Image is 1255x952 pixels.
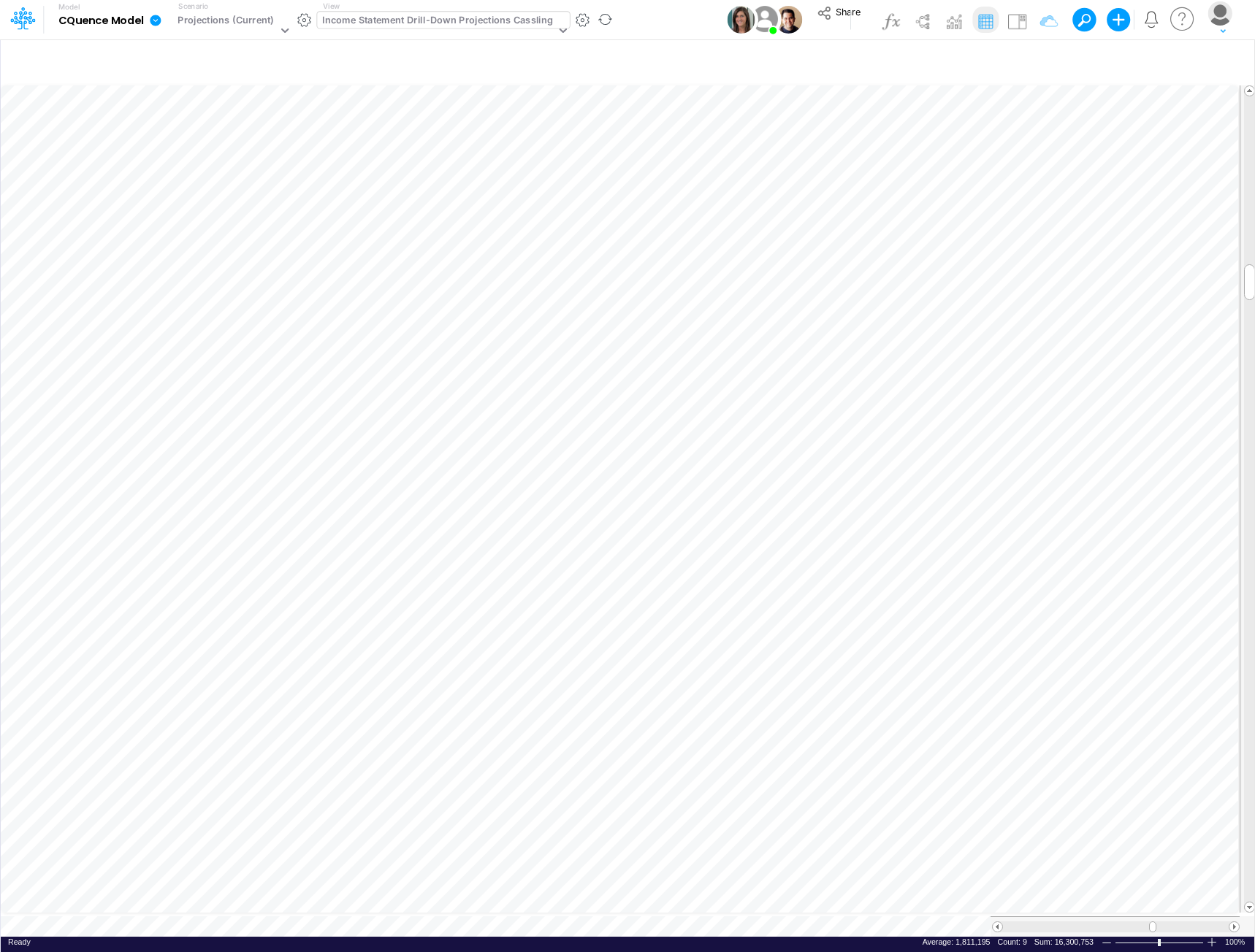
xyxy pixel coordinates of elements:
label: View [323,1,340,12]
div: Zoom In [1206,937,1218,948]
a: Notifications [1143,11,1159,28]
span: Ready [8,937,31,946]
div: In Ready mode [8,937,31,948]
div: Zoom level [1225,937,1247,948]
img: User Image Icon [728,6,755,34]
div: Zoom Out [1101,937,1113,948]
div: Average of selected cells [923,937,991,948]
label: Model [58,3,80,12]
button: Share [809,1,868,38]
span: Share [836,6,861,17]
span: 100% [1225,937,1247,948]
input: Type a title here [13,46,937,76]
div: Projections (Current) [178,13,273,30]
span: Average: 1,811,195 [923,937,991,946]
span: Count: 9 [998,937,1027,946]
span: Sum: 16,300,753 [1034,937,1094,946]
div: Zoom [1158,939,1161,946]
div: Zoom [1115,937,1206,948]
b: CQuence Model [58,15,144,28]
img: User Image Icon [748,3,781,36]
div: Income Statement Drill-Down Projections Cassling [322,13,553,30]
img: User Image Icon [774,6,802,34]
label: Scenario [178,1,208,12]
div: Number of selected cells that contain data [998,937,1027,948]
div: Sum of selected cells [1034,937,1094,948]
